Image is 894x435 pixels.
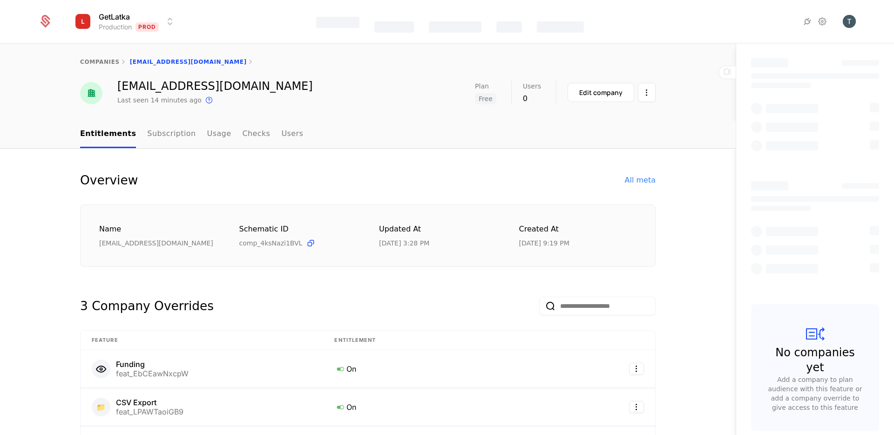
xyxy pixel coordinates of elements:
div: Schematic ID [239,224,357,235]
button: Select action [629,363,644,375]
div: 0 [523,93,541,104]
div: Updated at [379,224,497,235]
div: Companies [429,21,481,33]
div: Events [496,21,521,33]
button: Select action [629,401,644,413]
div: On [334,401,589,413]
a: Checks [242,121,270,148]
div: feat_LPAWTaoiGB9 [116,408,183,415]
a: companies [80,59,120,65]
span: comp_4ksNazi1BVL [239,238,303,248]
a: Entitlements [80,121,136,148]
th: Entitlement [323,331,600,350]
span: Users [523,83,541,89]
div: All meta [625,175,656,186]
div: feat_EbCEawNxcpW [116,370,189,377]
th: Feature [81,331,323,350]
span: Free [475,93,496,104]
img: tsovaktestlatka@mailinator.com [80,82,102,104]
div: 8/5/25, 9:19 PM [519,238,569,248]
img: Tsovak Harutyunyan [843,15,856,28]
div: On [334,363,589,375]
div: CSV Export [116,399,183,406]
a: Usage [207,121,231,148]
a: Integrations [802,16,813,27]
div: Name [99,224,217,235]
div: 9/15/25, 3:28 PM [379,238,429,248]
ul: Choose Sub Page [80,121,303,148]
div: 📁 [92,398,110,416]
span: Plan [475,83,489,89]
div: [EMAIL_ADDRESS][DOMAIN_NAME] [117,81,313,92]
span: GetLatka [99,11,130,22]
button: Open user button [843,15,856,28]
div: Funding [116,360,189,368]
div: Edit company [579,88,623,97]
div: Add a company to plan audience with this feature or add a company override to give access to this... [766,375,864,412]
button: Select action [638,83,656,102]
div: Created at [519,224,637,235]
div: Last seen 14 minutes ago [117,95,202,105]
button: Edit company [568,83,634,102]
div: Components [537,21,584,33]
div: No companies yet [770,345,860,375]
a: Users [281,121,303,148]
span: Prod [135,22,159,32]
img: GetLatka [72,10,94,33]
a: Settings [817,16,828,27]
div: Catalog [374,21,414,33]
a: Subscription [147,121,196,148]
button: Select environment [74,11,176,32]
nav: Main [80,121,656,148]
div: Production [99,22,132,32]
div: Overview [80,171,138,190]
div: [EMAIL_ADDRESS][DOMAIN_NAME] [99,238,217,248]
div: 3 Company Overrides [80,297,214,315]
div: Features [316,17,359,28]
